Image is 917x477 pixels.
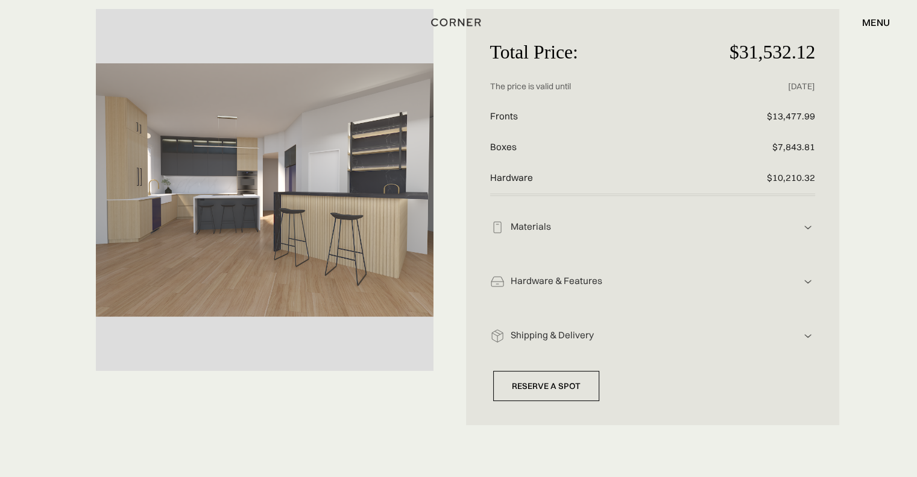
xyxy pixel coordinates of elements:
p: Hardware [490,163,707,194]
p: Boxes [490,132,707,163]
div: Materials [505,221,801,233]
div: 1 of 1 [96,9,433,371]
p: [DATE] [707,72,815,101]
div: menu [850,12,890,33]
div: menu [862,17,890,27]
p: The price is valid until [490,72,707,101]
p: $10,210.32 [707,163,815,194]
p: Total Price: [490,33,707,72]
div: Shipping & Delivery [505,329,801,342]
div: Hardware & Features [505,275,801,288]
p: Fronts [490,101,707,132]
p: $7,843.81 [707,132,815,163]
a: Reserve a Spot [493,371,599,402]
div: carousel [96,9,433,371]
p: $13,477.99 [707,101,815,132]
a: home [423,14,494,30]
p: $31,532.12 [707,33,815,72]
